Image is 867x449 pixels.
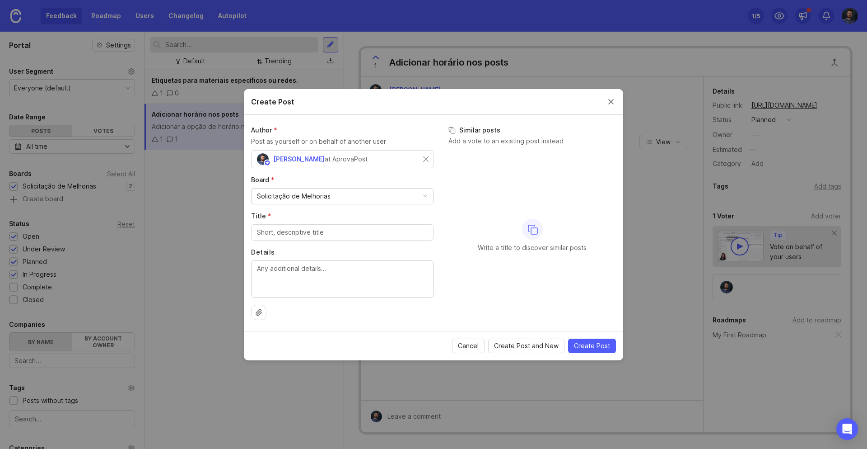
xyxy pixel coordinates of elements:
div: Solicitação de Melhorias [257,191,331,201]
span: [PERSON_NAME] [273,155,325,163]
p: Write a title to discover similar posts [478,243,587,252]
span: Board (required) [251,176,275,184]
div: Open Intercom Messenger [836,418,858,440]
span: Title (required) [251,212,271,220]
button: Create Post and New [488,339,564,353]
span: Cancel [458,341,479,350]
img: Arlindo Junior [257,153,269,165]
span: Create Post and New [494,341,559,350]
span: Create Post [574,341,610,350]
p: Add a vote to an existing post instead [448,137,616,146]
input: Short, descriptive title [257,227,428,237]
button: Create Post [568,339,616,353]
h2: Create Post [251,96,294,107]
p: Post as yourself or on behalf of another user [251,137,433,147]
span: Author (required) [251,126,277,134]
img: member badge [264,159,271,166]
div: at AprovaPost [325,154,368,164]
label: Details [251,248,433,257]
button: Cancel [452,339,485,353]
h3: Similar posts [448,126,616,135]
button: Close create post modal [606,97,616,107]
